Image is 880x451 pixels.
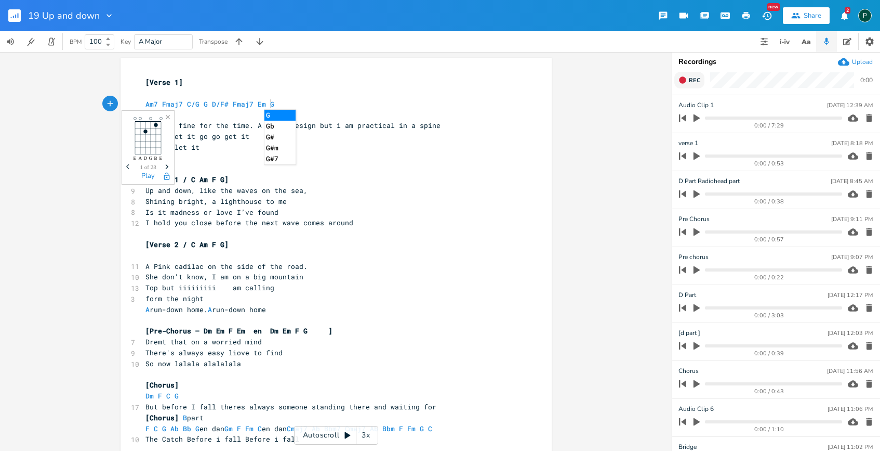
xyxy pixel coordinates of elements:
text: B [154,156,157,161]
span: G [162,424,166,433]
div: 2 [845,7,850,14]
text: G [149,156,153,161]
div: 0:00 / 0:57 [697,237,842,242]
button: New [756,6,777,25]
span: Bb [183,424,191,433]
div: Recordings [678,58,874,66]
div: [DATE] 11:56 AM [827,368,873,374]
span: A [145,305,150,314]
span: Is it madness or love I’ve found [145,208,278,217]
div: Upload [852,58,873,66]
span: A Pink cadilac on the side of the road. [145,262,308,271]
span: run-down home. run-down home [145,305,266,314]
div: BPM [70,39,82,45]
span: Fm [245,424,254,433]
div: 0:00 / 0:38 [697,199,842,204]
div: 0:00 / 3:03 [697,313,842,318]
li: G# [264,132,296,143]
span: C [154,424,158,433]
span: Bbm7 [324,424,341,433]
span: I hold you close before the next wave comes around [145,218,353,227]
span: But before I fall theres always someone standing there and waiting for [145,402,436,411]
span: 19 Up and down [28,11,100,20]
span: G [195,424,199,433]
span: D/F# [212,99,229,109]
span: [Verse 2 / C Am F G] [145,240,229,249]
span: Fm [407,424,416,433]
div: 0:00 / 0:22 [697,275,842,280]
li: G#m [264,143,296,153]
li: G#7 [264,153,296,164]
div: [DATE] 8:45 AM [831,178,873,184]
div: 0:00 / 0:43 [697,389,842,394]
button: P [858,4,872,28]
span: Pre chorus [678,252,709,262]
div: Piepo [858,9,872,22]
button: 2 [834,6,855,25]
span: Rec [689,76,700,84]
span: Dremt that on a worried mind [145,337,262,346]
span: Audio Clip 1 [678,100,714,110]
span: B [183,413,187,422]
span: Bbm [382,424,395,433]
span: Dm [145,391,154,401]
li: G [264,110,296,121]
span: G [204,99,208,109]
span: C [258,424,262,433]
div: 0:00 [860,77,873,83]
div: Share [804,11,821,20]
span: en dan en dan [145,424,441,433]
div: [DATE] 9:07 PM [831,254,873,260]
span: There's always easy liove to find [145,348,283,357]
div: Key [121,38,131,45]
span: D Part [678,290,696,300]
span: [Chorus] [145,413,179,422]
div: [DATE] 8:18 PM [831,140,873,146]
span: part [145,413,204,422]
div: 0:00 / 0:39 [697,351,842,356]
span: [Verse 1] [145,78,183,87]
li: Gb [264,121,296,132]
div: [DATE] 12:17 PM [828,292,873,298]
span: A Major [139,37,162,46]
span: Cmaj7 [345,424,366,433]
div: [DATE] 11:02 PM [828,444,873,450]
text: A [139,156,142,161]
span: [Verse 1 / C Am F G] [145,175,229,184]
span: form the night [145,294,204,303]
div: [DATE] 11:06 PM [828,406,873,412]
span: 1 of 28 [140,164,156,170]
span: Audio Clip 6 [678,404,714,414]
span: So now lalala alalalala [145,359,241,368]
span: verse 1 [678,138,698,148]
div: 0:00 / 7:29 [697,123,842,128]
span: Up and down, like the waves on the sea, [145,186,308,195]
span: [d part ] [678,328,700,338]
div: Transpose [199,38,228,45]
span: Shining bright, a lighthouse to me [145,197,287,206]
div: [DATE] 12:03 PM [828,330,873,336]
span: Gm [224,424,233,433]
span: G [175,391,179,401]
button: Rec [674,72,704,88]
span: G [420,424,424,433]
span: F [158,391,162,401]
span: Cmaj7 [287,424,308,433]
span: C [428,424,432,433]
span: D Part Radiohead part [678,176,740,186]
span: [Chorus] [145,380,179,390]
span: Am7 [145,99,158,109]
span: Fmaj7 [233,99,254,109]
text: E [134,156,137,161]
div: [DATE] 9:11 PM [831,216,873,222]
span: Ab [312,424,320,433]
span: Ab [370,424,378,433]
div: [DATE] 12:39 AM [827,102,873,108]
text: E [159,156,163,161]
span: Fmaj7 [162,99,183,109]
span: Go go get it go go get it [145,132,249,141]
span: C [166,391,170,401]
span: G [270,99,274,109]
span: C/G [187,99,199,109]
span: [Pre-Chorus – Dm Em F Em en Dm Em F G ] [145,326,332,336]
